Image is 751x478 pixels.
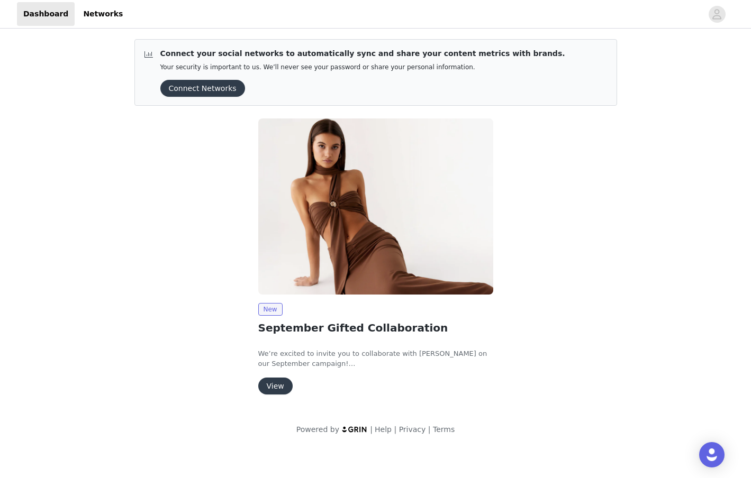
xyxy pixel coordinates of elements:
h2: September Gifted Collaboration [258,320,493,336]
a: Privacy [399,425,426,434]
a: View [258,382,293,390]
p: Connect your social networks to automatically sync and share your content metrics with brands. [160,48,565,59]
a: Dashboard [17,2,75,26]
div: Open Intercom Messenger [699,442,725,467]
span: | [428,425,431,434]
button: Connect Networks [160,80,245,97]
span: Powered by [296,425,339,434]
div: avatar [712,6,722,23]
a: Help [375,425,392,434]
p: We’re excited to invite you to collaborate with [PERSON_NAME] on our September campaign! [258,348,493,369]
span: | [394,425,396,434]
a: Terms [433,425,455,434]
span: New [258,303,283,316]
img: Peppermayo USA [258,118,493,295]
a: Networks [77,2,129,26]
button: View [258,378,293,394]
span: | [370,425,373,434]
p: Your security is important to us. We’ll never see your password or share your personal information. [160,63,565,71]
img: logo [341,426,368,433]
